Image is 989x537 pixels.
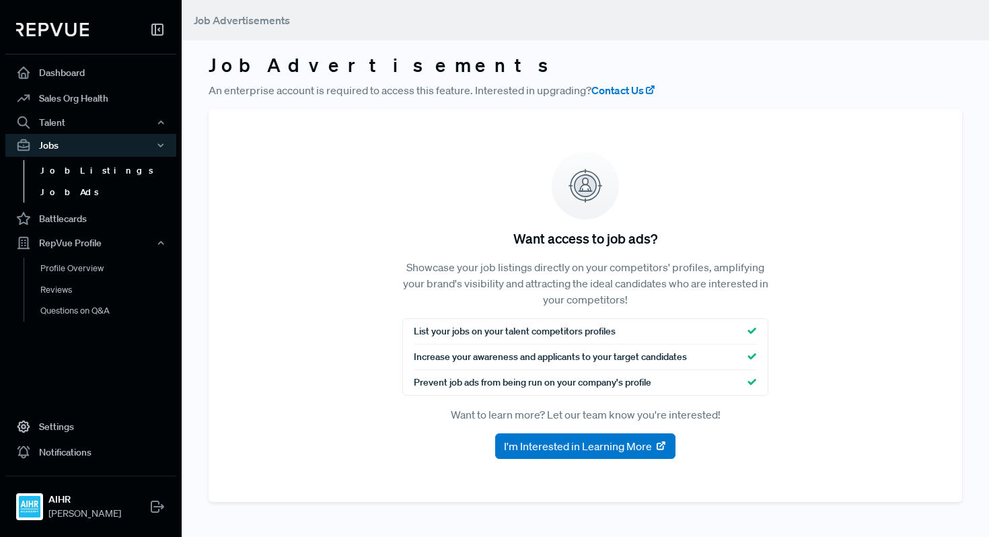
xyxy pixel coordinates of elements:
button: I'm Interested in Learning More [495,433,675,459]
a: Sales Org Health [5,85,176,111]
strong: AIHR [48,493,121,507]
p: Showcase your job listings directly on your competitors' profiles, amplifying your brand's visibi... [402,259,768,308]
a: Reviews [24,279,194,301]
span: [PERSON_NAME] [48,507,121,521]
button: Talent [5,111,176,134]
h3: Job Advertisements [209,54,962,77]
span: Increase your awareness and applicants to your target candidates [414,350,687,364]
a: Profile Overview [24,258,194,279]
a: Job Ads [24,182,194,203]
img: AIHR [19,496,40,517]
p: An enterprise account is required to access this feature. Interested in upgrading? [209,82,962,98]
button: RepVue Profile [5,231,176,254]
a: Battlecards [5,206,176,231]
a: Settings [5,414,176,439]
img: RepVue [16,23,89,36]
a: AIHRAIHR[PERSON_NAME] [5,476,176,526]
h5: Want access to job ads? [513,230,657,246]
span: Prevent job ads from being run on your company's profile [414,375,651,390]
a: Contact Us [591,82,656,98]
button: Jobs [5,134,176,157]
span: List your jobs on your talent competitors profiles [414,324,616,338]
span: Job Advertisements [194,13,290,27]
span: I'm Interested in Learning More [504,438,652,454]
a: Questions on Q&A [24,300,194,322]
a: Dashboard [5,60,176,85]
a: Notifications [5,439,176,465]
a: Job Listings [24,160,194,182]
p: Want to learn more? Let our team know you're interested! [402,406,768,423]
